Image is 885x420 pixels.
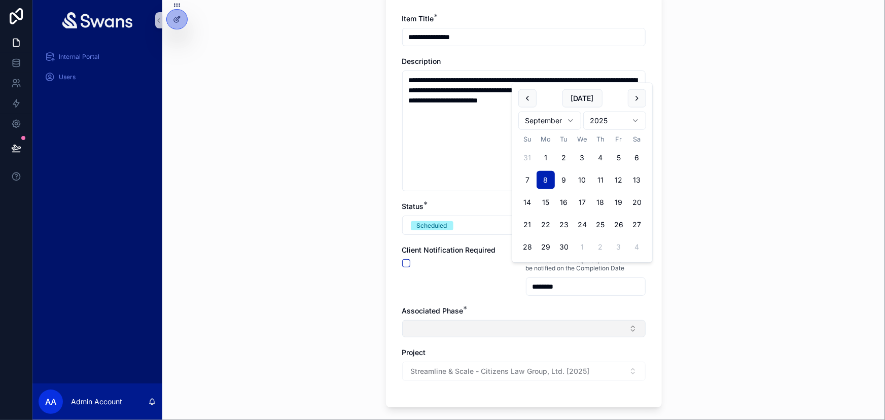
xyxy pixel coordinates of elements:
[45,396,56,408] span: AA
[628,149,646,167] button: Saturday, September 6th, 2025
[402,216,646,235] button: Select Button
[402,202,424,211] span: Status
[402,306,464,315] span: Associated Phase
[32,41,162,99] div: scrollable content
[628,238,646,256] button: Saturday, October 4th, 2025
[518,216,537,234] button: Sunday, September 21st, 2025
[537,238,555,256] button: Monday, September 29th, 2025
[610,216,628,234] button: Friday, September 26th, 2025
[591,149,610,167] button: Thursday, September 4th, 2025
[573,193,591,212] button: Wednesday, September 17th, 2025
[518,134,646,256] table: September 2025
[537,134,555,145] th: Monday
[628,171,646,189] button: Saturday, September 13th, 2025
[62,12,133,28] img: App logo
[555,216,573,234] button: Tuesday, September 23rd, 2025
[610,193,628,212] button: Friday, September 19th, 2025
[610,171,628,189] button: Friday, September 12th, 2025
[518,238,537,256] button: Sunday, September 28th, 2025
[591,238,610,256] button: Thursday, October 2nd, 2025
[555,149,573,167] button: Tuesday, September 2nd, 2025
[610,149,628,167] button: Friday, September 5th, 2025
[518,134,537,145] th: Sunday
[402,320,646,337] button: Select Button
[526,256,646,272] span: If Notification IS Required, the client will be notified on the Completion Date
[610,134,628,145] th: Friday
[537,216,555,234] button: Monday, September 22nd, 2025
[628,193,646,212] button: Saturday, September 20th, 2025
[573,134,591,145] th: Wednesday
[537,149,555,167] button: Monday, September 1st, 2025
[417,221,447,230] div: Scheduled
[402,246,496,254] span: Client Notification Required
[562,89,603,108] button: [DATE]
[59,53,99,61] span: Internal Portal
[59,73,76,81] span: Users
[402,57,441,65] span: Description
[555,193,573,212] button: Tuesday, September 16th, 2025
[555,238,573,256] button: Tuesday, September 30th, 2025
[71,397,122,407] p: Admin Account
[573,149,591,167] button: Wednesday, September 3rd, 2025
[628,134,646,145] th: Saturday
[610,238,628,256] button: Friday, October 3rd, 2025
[518,171,537,189] button: Sunday, September 7th, 2025
[591,171,610,189] button: Thursday, September 11th, 2025
[555,171,573,189] button: Tuesday, September 9th, 2025
[573,216,591,234] button: Wednesday, September 24th, 2025
[402,14,434,23] span: Item Title
[39,48,156,66] a: Internal Portal
[573,238,591,256] button: Wednesday, October 1st, 2025
[591,134,610,145] th: Thursday
[591,193,610,212] button: Thursday, September 18th, 2025
[537,193,555,212] button: Monday, September 15th, 2025
[518,193,537,212] button: Sunday, September 14th, 2025
[39,68,156,86] a: Users
[573,171,591,189] button: Wednesday, September 10th, 2025
[402,348,426,357] span: Project
[555,134,573,145] th: Tuesday
[537,171,555,189] button: Monday, September 8th, 2025, selected
[628,216,646,234] button: Saturday, September 27th, 2025
[591,216,610,234] button: Thursday, September 25th, 2025
[518,149,537,167] button: Sunday, August 31st, 2025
